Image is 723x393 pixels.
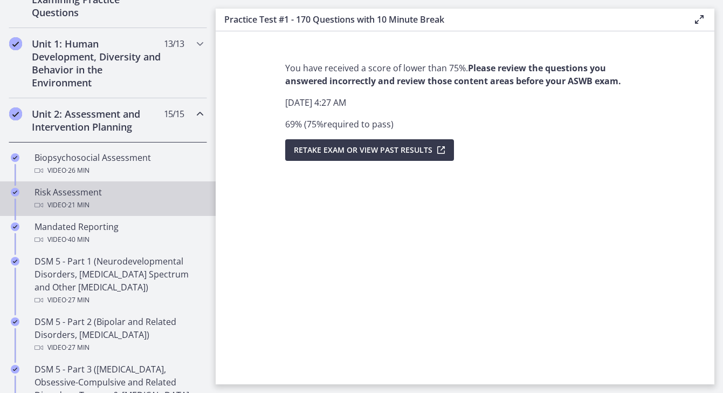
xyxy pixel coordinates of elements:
i: Completed [11,317,19,326]
span: · 26 min [66,164,89,177]
span: 13 / 13 [164,37,184,50]
i: Completed [11,257,19,266]
p: You have received a score of lower than 75%. [285,62,645,87]
i: Completed [9,37,22,50]
i: Completed [11,365,19,374]
i: Completed [11,188,19,196]
span: · 40 min [66,233,89,246]
span: Retake Exam OR View Past Results [294,144,432,157]
div: Video [35,233,203,246]
div: Video [35,294,203,307]
h2: Unit 1: Human Development, Diversity and Behavior in the Environment [32,37,163,89]
div: Risk Assessment [35,186,203,212]
div: Mandated Reporting [35,220,203,246]
button: Retake Exam OR View Past Results [285,139,454,161]
i: Completed [11,222,19,231]
div: DSM 5 - Part 1 (Neurodevelopmental Disorders, [MEDICAL_DATA] Spectrum and Other [MEDICAL_DATA]) [35,255,203,307]
div: Biopsychosocial Assessment [35,151,203,177]
div: Video [35,199,203,212]
h3: Practice Test #1 - 170 Questions with 10 Minute Break [224,13,676,26]
i: Completed [9,107,22,120]
div: Video [35,164,203,177]
div: Video [35,341,203,354]
i: Completed [11,153,19,162]
span: [DATE] 4:27 AM [285,97,346,109]
span: · 21 min [66,199,89,212]
span: · 27 min [66,294,89,307]
span: 69 % ( 75 % required to pass ) [285,118,394,130]
span: 15 / 15 [164,107,184,120]
h2: Unit 2: Assessment and Intervention Planning [32,107,163,133]
span: · 27 min [66,341,89,354]
div: DSM 5 - Part 2 (Bipolar and Related Disorders, [MEDICAL_DATA]) [35,315,203,354]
